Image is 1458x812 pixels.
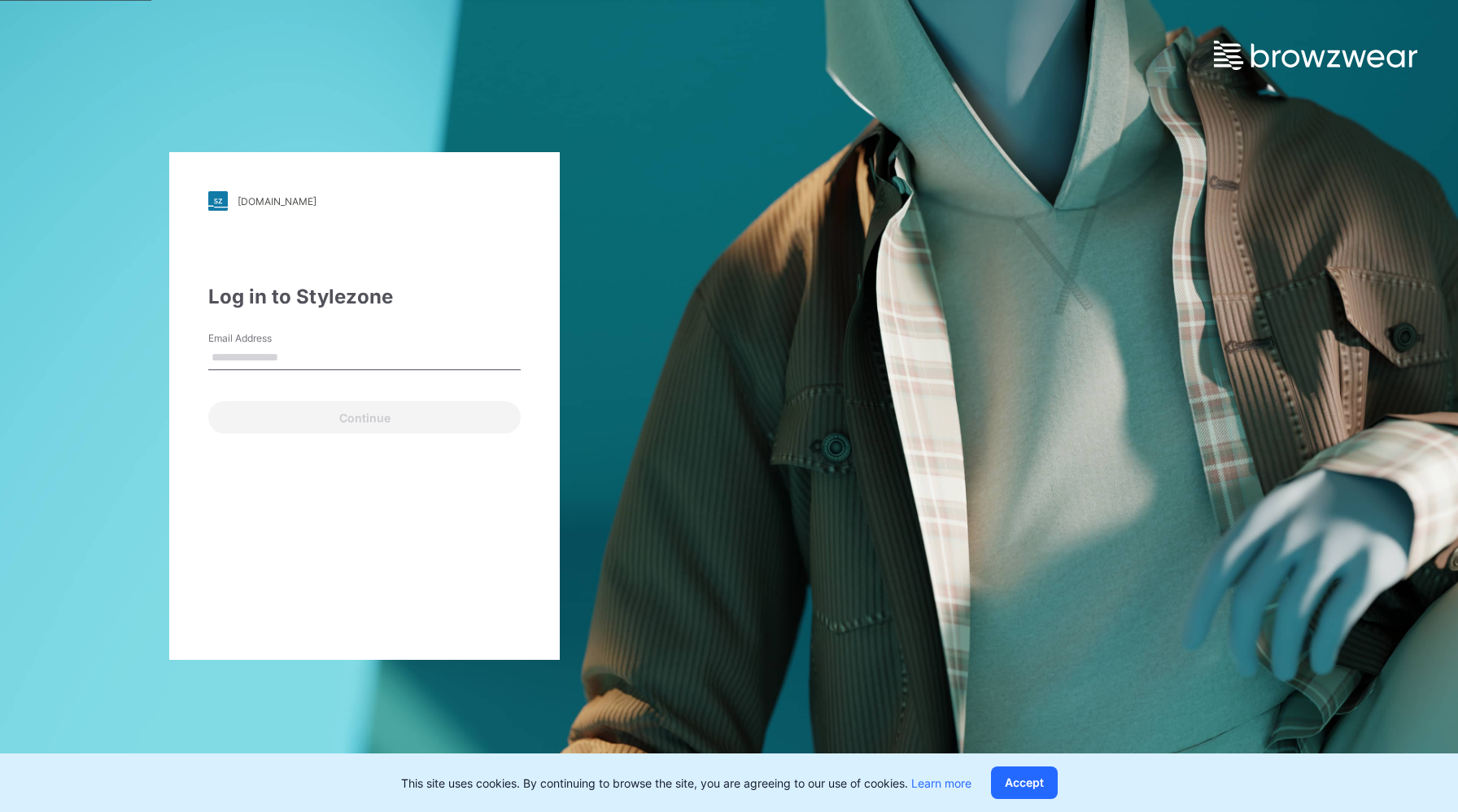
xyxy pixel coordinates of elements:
div: Log in to Stylezone [208,282,521,312]
label: Email Address [208,331,322,346]
a: Learn more [911,776,971,790]
a: [DOMAIN_NAME] [208,191,521,211]
img: browzwear-logo.e42bd6dac1945053ebaf764b6aa21510.svg [1214,41,1417,70]
button: Accept [991,766,1058,799]
div: [DOMAIN_NAME] [238,195,316,207]
img: stylezone-logo.562084cfcfab977791bfbf7441f1a819.svg [208,191,228,211]
p: This site uses cookies. By continuing to browse the site, you are agreeing to our use of cookies. [401,775,971,792]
